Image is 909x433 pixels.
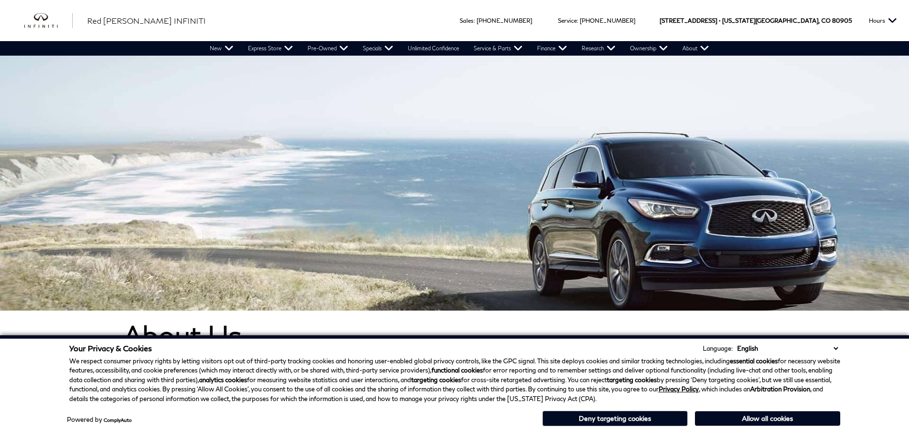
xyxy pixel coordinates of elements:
[401,41,466,56] a: Unlimited Confidence
[24,13,73,29] a: infiniti
[577,17,578,24] span: :
[300,41,355,56] a: Pre-Owned
[558,17,577,24] span: Service
[530,41,574,56] a: Finance
[735,343,840,353] select: Language Select
[477,17,532,24] a: [PHONE_NUMBER]
[580,17,635,24] a: [PHONE_NUMBER]
[675,41,716,56] a: About
[659,385,699,393] a: Privacy Policy
[542,411,688,426] button: Deny targeting cookies
[202,41,716,56] nav: Main Navigation
[87,16,206,25] span: Red [PERSON_NAME] INFINITI
[67,417,132,423] div: Powered by
[104,417,132,423] a: ComplyAuto
[69,357,840,404] p: We respect consumer privacy rights by letting visitors opt out of third-party tracking cookies an...
[199,376,247,384] strong: analytics cookies
[703,345,733,352] div: Language:
[750,385,810,393] strong: Arbitration Provision
[123,320,786,350] h1: About Us
[202,41,241,56] a: New
[69,343,152,353] span: Your Privacy & Cookies
[607,376,657,384] strong: targeting cookies
[355,41,401,56] a: Specials
[431,366,483,374] strong: functional cookies
[241,41,300,56] a: Express Store
[474,17,475,24] span: :
[466,41,530,56] a: Service & Parts
[623,41,675,56] a: Ownership
[411,376,461,384] strong: targeting cookies
[87,15,206,27] a: Red [PERSON_NAME] INFINITI
[24,13,73,29] img: INFINITI
[695,411,840,426] button: Allow all cookies
[460,17,474,24] span: Sales
[730,357,778,365] strong: essential cookies
[660,17,852,24] a: [STREET_ADDRESS] • [US_STATE][GEOGRAPHIC_DATA], CO 80905
[574,41,623,56] a: Research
